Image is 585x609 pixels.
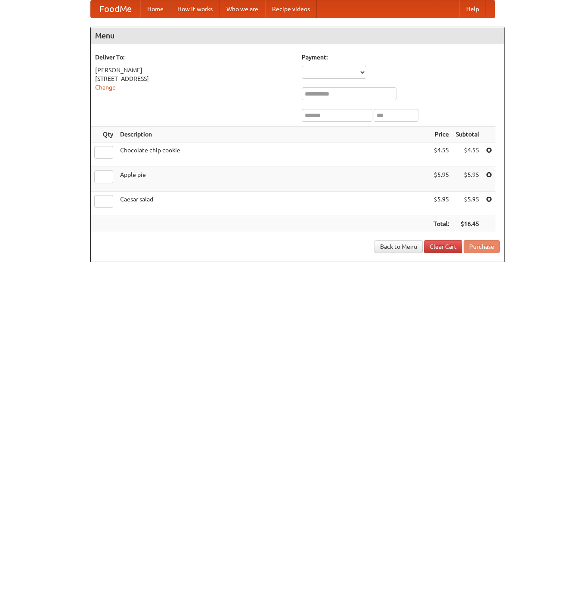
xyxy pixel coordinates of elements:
[170,0,220,18] a: How it works
[430,167,452,192] td: $5.95
[91,27,504,44] h4: Menu
[430,216,452,232] th: Total:
[117,192,430,216] td: Caesar salad
[452,142,483,167] td: $4.55
[459,0,486,18] a: Help
[430,142,452,167] td: $4.55
[464,240,500,253] button: Purchase
[452,167,483,192] td: $5.95
[95,53,293,62] h5: Deliver To:
[91,0,140,18] a: FoodMe
[117,167,430,192] td: Apple pie
[95,84,116,91] a: Change
[452,216,483,232] th: $16.45
[117,127,430,142] th: Description
[95,74,293,83] div: [STREET_ADDRESS]
[265,0,317,18] a: Recipe videos
[91,127,117,142] th: Qty
[375,240,423,253] a: Back to Menu
[430,127,452,142] th: Price
[302,53,500,62] h5: Payment:
[95,66,293,74] div: [PERSON_NAME]
[220,0,265,18] a: Who we are
[117,142,430,167] td: Chocolate chip cookie
[140,0,170,18] a: Home
[424,240,462,253] a: Clear Cart
[452,127,483,142] th: Subtotal
[430,192,452,216] td: $5.95
[452,192,483,216] td: $5.95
